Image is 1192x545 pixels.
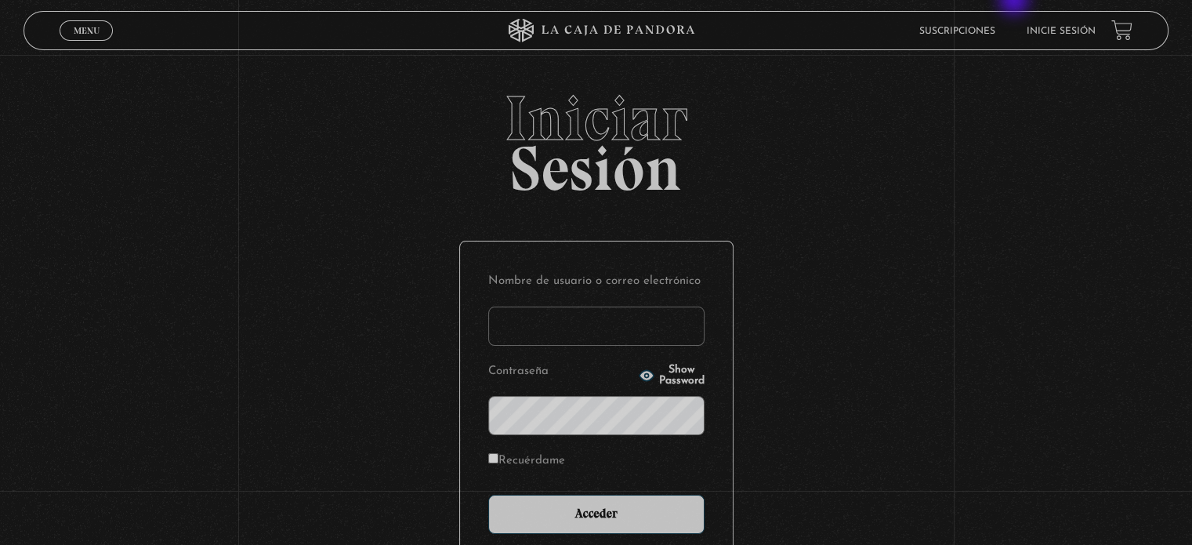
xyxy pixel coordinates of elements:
input: Acceder [488,495,705,534]
label: Contraseña [488,360,634,384]
button: Show Password [639,365,705,387]
h2: Sesión [24,87,1168,187]
span: Menu [74,26,100,35]
a: Suscripciones [919,27,995,36]
a: View your shopping cart [1111,20,1132,41]
span: Iniciar [24,87,1168,150]
span: Cerrar [68,39,105,50]
input: Recuérdame [488,453,498,463]
span: Show Password [659,365,705,387]
label: Recuérdame [488,449,565,474]
label: Nombre de usuario o correo electrónico [488,270,705,294]
a: Inicie sesión [1027,27,1096,36]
